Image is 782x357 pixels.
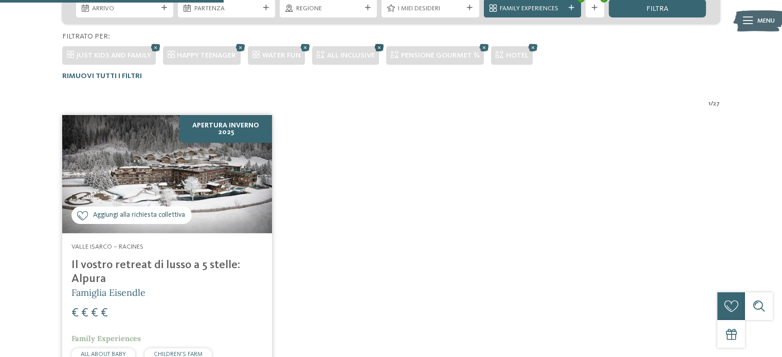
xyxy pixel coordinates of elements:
[646,5,668,12] span: filtra
[71,307,79,320] span: €
[62,33,110,40] span: Filtrato per:
[500,4,565,13] span: Family Experiences
[76,52,151,59] span: JUST KIDS AND FAMILY
[713,99,720,108] span: 27
[92,4,157,13] span: Arrivo
[194,4,259,13] span: Partenza
[101,307,108,320] span: €
[93,211,185,220] span: Aggiungi alla richiesta collettiva
[711,99,713,108] span: /
[71,258,263,286] h4: Il vostro retreat di lusso a 5 stelle: Alpura
[91,307,98,320] span: €
[71,243,143,250] span: Valle Isarco – Racines
[62,115,272,233] img: Cercate un hotel per famiglie? Qui troverete solo i migliori!
[505,52,528,59] span: Hotel
[62,72,142,80] span: Rimuovi tutti i filtri
[398,4,463,13] span: I miei desideri
[296,4,361,13] span: Regione
[177,52,236,59] span: HAPPY TEENAGER
[708,99,711,108] span: 1
[71,287,146,298] span: Famiglia Eisendle
[401,52,479,59] span: Pensione gourmet ¾
[71,334,141,343] span: Family Experiences
[81,307,88,320] span: €
[262,52,300,59] span: WATER FUN
[326,52,374,59] span: All inclusive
